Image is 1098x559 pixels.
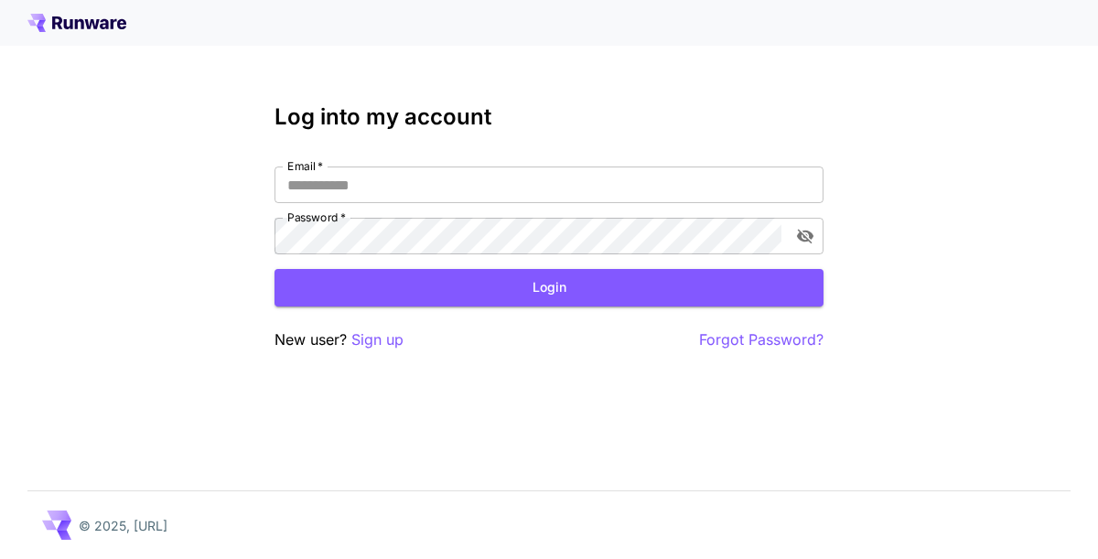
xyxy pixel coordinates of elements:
label: Email [287,158,323,174]
button: Sign up [351,328,404,351]
button: Forgot Password? [699,328,823,351]
h3: Log into my account [274,104,823,130]
label: Password [287,210,346,225]
p: © 2025, [URL] [79,516,167,535]
button: Login [274,269,823,306]
button: toggle password visibility [789,220,822,253]
p: New user? [274,328,404,351]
